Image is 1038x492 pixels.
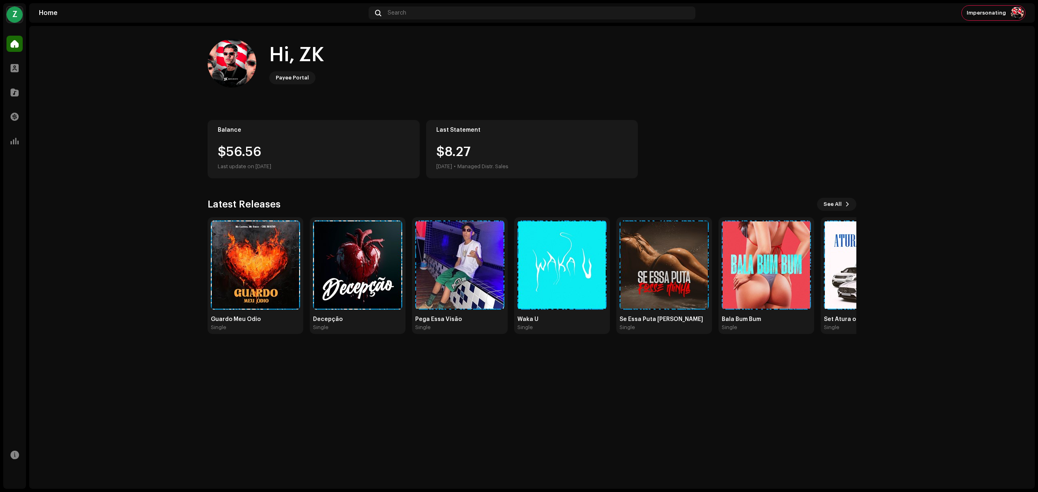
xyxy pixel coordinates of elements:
img: c8525b61-2797-4118-9f56-70f2ceaea317 [208,39,256,88]
div: Single [211,324,226,331]
div: Z [6,6,23,23]
img: 313cb958-e8e6-4a6f-abce-37e52d9ef738 [211,220,300,310]
img: d629360d-9aa3-487d-b399-e3da88e1ea09 [620,220,709,310]
div: Bala Bum Bum [722,316,811,323]
div: Managed Distr. Sales [457,162,508,171]
img: 78486e3d-cd63-49dd-b0ca-ef08eed85993 [517,220,607,310]
div: Hi, ZK [269,42,324,68]
button: See All [817,198,856,211]
span: See All [824,196,842,212]
h3: Latest Releases [208,198,281,211]
span: Search [388,10,406,16]
img: c8525b61-2797-4118-9f56-70f2ceaea317 [1011,6,1024,19]
div: Guardo Meu Ódio [211,316,300,323]
div: Single [415,324,431,331]
span: Impersonating [967,10,1006,16]
img: a11cba52-69ae-455e-bea9-b0ec1adc76bb [313,220,402,310]
div: Home [39,10,365,16]
re-o-card-value: Balance [208,120,420,178]
div: Set Atura ou Surta [824,316,913,323]
div: Waka U [517,316,607,323]
div: Last Statement [436,127,628,133]
div: Decepção [313,316,402,323]
div: Se Essa Puta [PERSON_NAME] [620,316,709,323]
div: Single [620,324,635,331]
re-o-card-value: Last Statement [426,120,638,178]
div: • [454,162,456,171]
img: 96e0bb39-90a3-4767-b71c-241b42c948fe [722,220,811,310]
div: [DATE] [436,162,452,171]
img: 72824bd6-19f1-430e-a0ab-ae1512ba3451 [824,220,913,310]
div: Single [722,324,737,331]
img: 0576f912-c7c1-43d5-9234-12c18288aef2 [415,220,504,310]
div: Balance [218,127,410,133]
div: Single [313,324,328,331]
div: Single [824,324,839,331]
div: Single [517,324,533,331]
div: Pega Essa Visão [415,316,504,323]
div: Last update on [DATE] [218,162,410,171]
div: Payee Portal [276,73,309,83]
